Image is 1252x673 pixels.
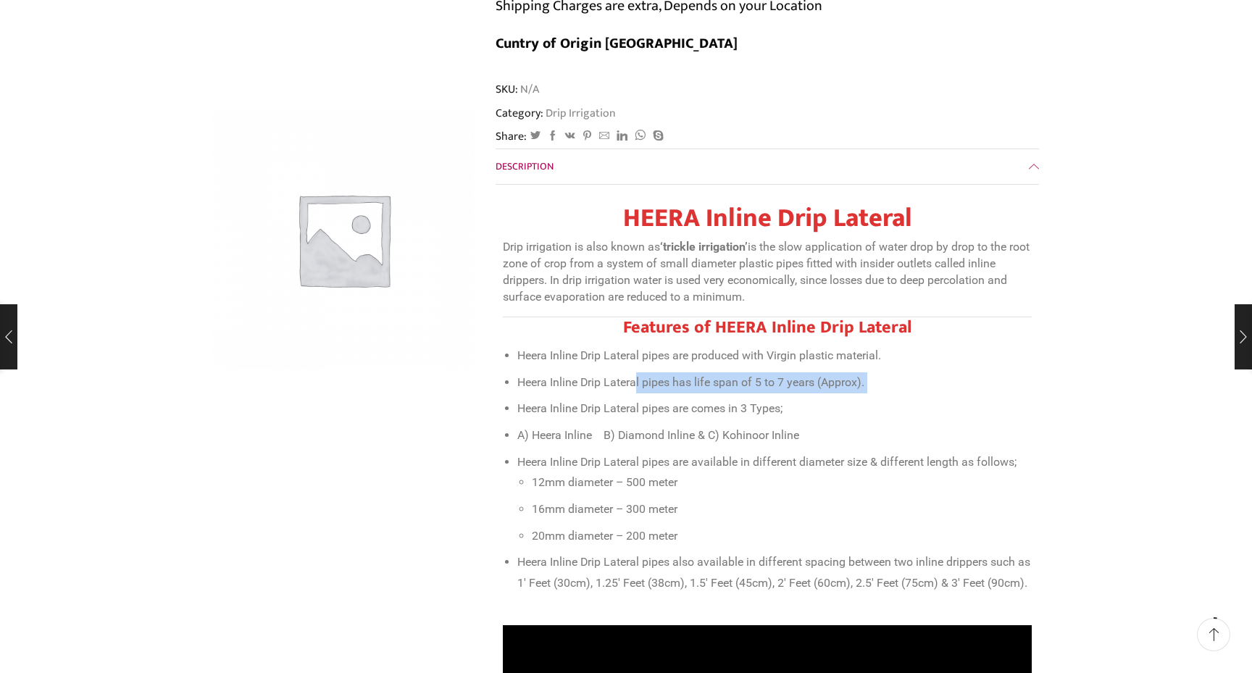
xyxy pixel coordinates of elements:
[517,372,1032,393] li: Heera Inline Drip Lateral pipes has life span of 5 to 7 years (Approx).
[496,128,527,145] span: Share:
[623,313,911,342] strong: Features of HEERA Inline Drip Lateral
[517,346,1032,367] li: Heera Inline Drip Lateral pipes are produced with Virgin plastic material.
[532,526,1032,547] li: 20mm diameter – 200 meter
[503,239,1032,305] p: Drip irrigation is also known as is the slow application of water drop by drop to the root zone o...
[517,452,1032,547] li: Heera Inline Drip Lateral pipes are available in different diameter size & different length as fo...
[517,425,1032,446] li: A) Heera Inline B) Diamond Inline & C) Kohinoor Inline
[496,149,1039,184] a: Description
[496,105,616,122] span: Category:
[532,472,1032,493] li: 12mm diameter – 500 meter
[496,158,554,175] span: Description
[496,81,1039,98] span: SKU:
[543,104,616,122] a: Drip Irrigation
[532,499,1032,520] li: 16mm diameter – 300 meter
[213,109,474,369] img: Placeholder
[496,31,738,56] b: Cuntry of Origin [GEOGRAPHIC_DATA]
[518,81,539,98] span: N/A
[660,240,748,254] strong: ‘trickle irrigation’
[517,552,1032,593] li: Heera Inline Drip Lateral pipes also available in different spacing between two inline drippers s...
[623,196,912,240] strong: HEERA Inline Drip Lateral
[517,398,1032,419] li: Heera Inline Drip Lateral pipes are comes in 3 Types;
